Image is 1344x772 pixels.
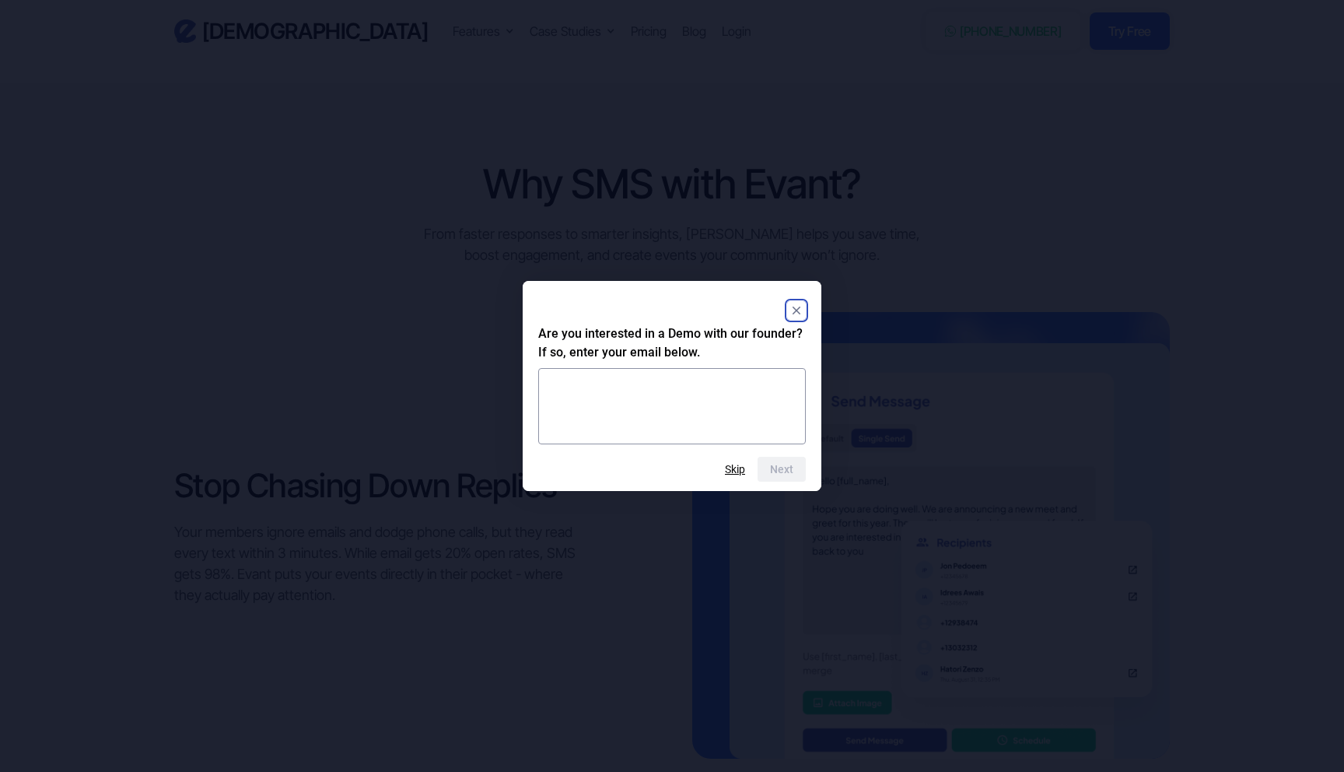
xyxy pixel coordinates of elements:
button: Close [787,301,806,320]
h2: Are you interested in a Demo with our founder? If so, enter your email below. [538,325,806,362]
dialog: Are you interested in a Demo with our founder? If so, enter your email below. [523,281,821,491]
textarea: Are you interested in a Demo with our founder? If so, enter your email below. [538,368,806,444]
button: Skip [725,463,745,475]
button: Next question [758,457,806,482]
